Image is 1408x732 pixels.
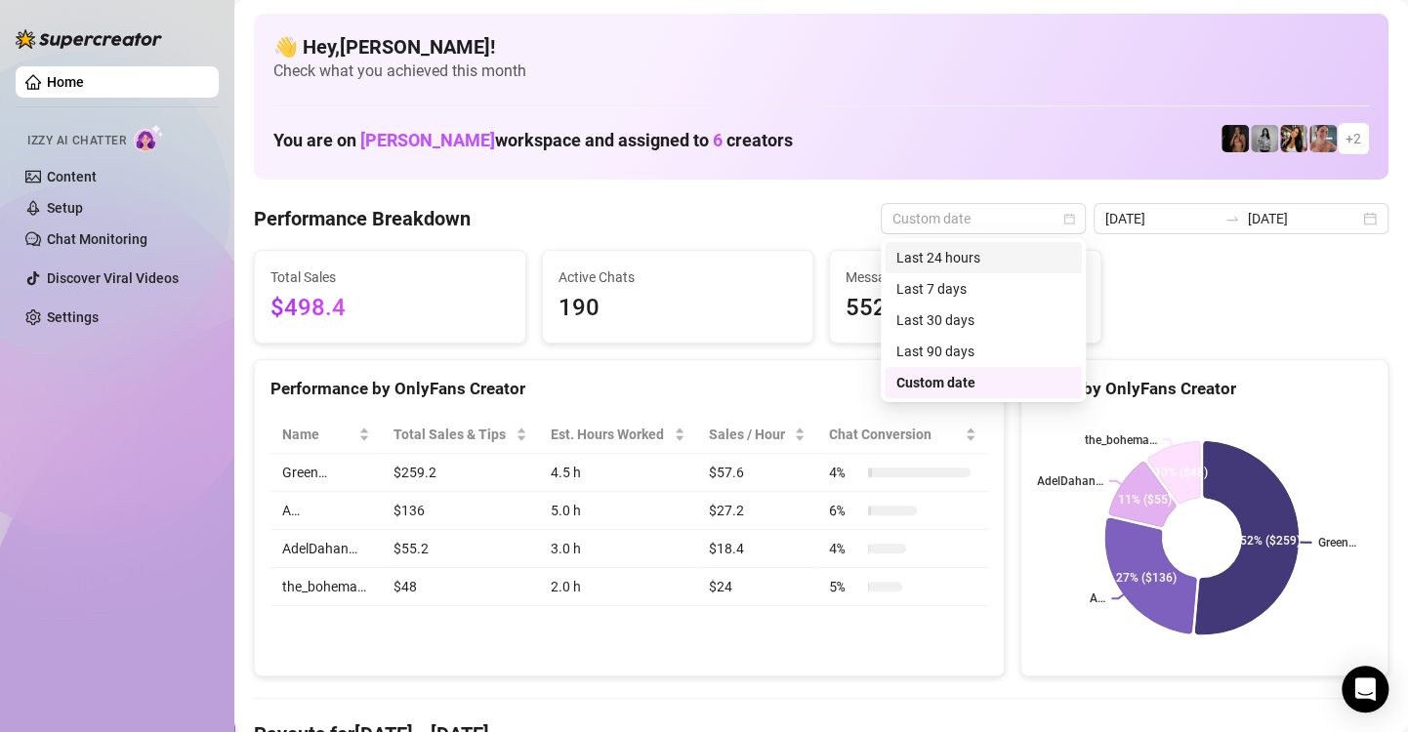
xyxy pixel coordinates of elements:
th: Total Sales & Tips [382,416,539,454]
td: 5.0 h [539,492,697,530]
td: $48 [382,568,539,606]
a: Home [47,74,84,90]
div: Open Intercom Messenger [1342,666,1388,712]
div: Last 90 days [896,341,1070,362]
td: the_bohema… [270,568,382,606]
td: Green… [270,454,382,492]
td: $136 [382,492,539,530]
div: Est. Hours Worked [551,424,670,445]
span: 552 [846,290,1085,327]
span: Custom date [892,204,1074,233]
div: Last 7 days [896,278,1070,300]
h4: 👋 Hey, [PERSON_NAME] ! [273,33,1369,61]
span: 190 [559,290,798,327]
td: $57.6 [697,454,817,492]
div: Last 90 days [885,336,1082,367]
img: A [1251,125,1278,152]
div: Custom date [896,372,1070,393]
td: AdelDahan… [270,530,382,568]
td: $259.2 [382,454,539,492]
a: Setup [47,200,83,216]
img: the_bohema [1222,125,1249,152]
span: to [1224,211,1240,226]
input: Start date [1105,208,1217,229]
div: Custom date [885,367,1082,398]
span: Izzy AI Chatter [27,132,126,150]
span: Total Sales & Tips [393,424,512,445]
h1: You are on workspace and assigned to creators [273,130,793,151]
td: A… [270,492,382,530]
span: Active Chats [559,266,798,288]
span: swap-right [1224,211,1240,226]
text: AdelDahan… [1037,474,1103,488]
span: calendar [1063,213,1075,224]
div: Sales by OnlyFans Creator [1037,376,1372,402]
span: Chat Conversion [829,424,962,445]
span: Messages Sent [846,266,1085,288]
div: Last 24 hours [896,247,1070,268]
td: $24 [697,568,817,606]
text: A… [1090,591,1105,605]
td: $18.4 [697,530,817,568]
img: AdelDahan [1280,125,1307,152]
th: Name [270,416,382,454]
td: $55.2 [382,530,539,568]
span: + 2 [1346,128,1361,149]
span: $498.4 [270,290,510,327]
span: 6 % [829,500,860,521]
a: Content [47,169,97,184]
span: 5 % [829,576,860,597]
span: 6 [713,130,723,150]
td: 3.0 h [539,530,697,568]
div: Last 24 hours [885,242,1082,273]
img: Yarden [1309,125,1337,152]
div: Performance by OnlyFans Creator [270,376,988,402]
text: the_bohema… [1085,433,1157,447]
a: Settings [47,309,99,325]
span: Sales / Hour [709,424,790,445]
img: logo-BBDzfeDw.svg [16,29,162,49]
a: Discover Viral Videos [47,270,179,286]
span: Check what you achieved this month [273,61,1369,82]
th: Sales / Hour [697,416,817,454]
td: $27.2 [697,492,817,530]
text: Green… [1318,536,1356,549]
a: Chat Monitoring [47,231,147,247]
span: 4 % [829,538,860,559]
span: [PERSON_NAME] [360,130,495,150]
h4: Performance Breakdown [254,205,471,232]
div: Last 30 days [896,309,1070,331]
span: Name [282,424,354,445]
th: Chat Conversion [817,416,989,454]
span: 4 % [829,462,860,483]
span: Total Sales [270,266,510,288]
td: 2.0 h [539,568,697,606]
div: Last 30 days [885,305,1082,336]
div: Last 7 days [885,273,1082,305]
td: 4.5 h [539,454,697,492]
input: End date [1248,208,1359,229]
img: AI Chatter [134,124,164,152]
